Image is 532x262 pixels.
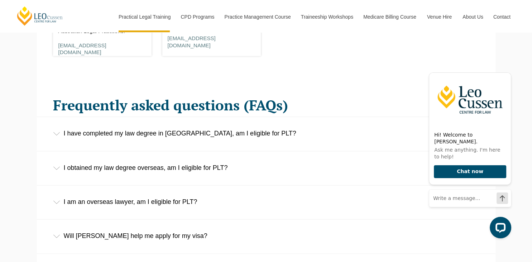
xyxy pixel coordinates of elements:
a: Practical Legal Training [113,1,176,32]
a: [EMAIL_ADDRESS][DOMAIN_NAME] [168,35,216,48]
span: Frequently asked questions (FAQs) [53,95,288,114]
a: [PERSON_NAME] Centre for Law [16,6,64,26]
div: I have completed my law degree in [GEOGRAPHIC_DATA], am I eligible for PLT? [37,117,495,150]
div: I obtained my law degree overseas, am I eligible for PLT? [37,151,495,185]
a: Traineeship Workshops [296,1,358,32]
a: [EMAIL_ADDRESS][DOMAIN_NAME] [58,42,106,56]
a: Medicare Billing Course [358,1,422,32]
a: Contact [488,1,516,32]
div: I am an overseas lawyer, am I eligible for PLT? [37,185,495,219]
a: About Us [457,1,488,32]
a: CPD Programs [175,1,219,32]
div: Will [PERSON_NAME] help me apply for my visa? [37,219,495,253]
a: Practice Management Course [219,1,296,32]
iframe: LiveChat chat widget [423,66,514,244]
a: Venue Hire [422,1,457,32]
